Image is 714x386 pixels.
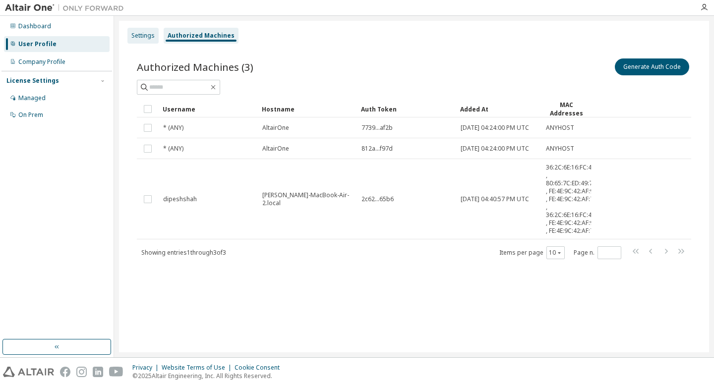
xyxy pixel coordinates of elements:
[168,32,235,40] div: Authorized Machines
[461,145,529,153] span: [DATE] 04:24:00 PM UTC
[163,145,183,153] span: * (ANY)
[545,101,587,117] div: MAC Addresses
[546,164,597,235] span: 36:2C:6E:16:FC:44 , 80:65:7C:ED:49:7D , FE:4E:9C:42:AF:90 , FE:4E:9C:42:AF:70 , 36:2C:6E:16:FC:40...
[163,195,197,203] span: dipeshshah
[6,77,59,85] div: License Settings
[262,145,289,153] span: AltairOne
[137,60,253,74] span: Authorized Machines (3)
[18,58,65,66] div: Company Profile
[361,124,393,132] span: 7739...af2b
[549,249,562,257] button: 10
[262,124,289,132] span: AltairOne
[574,246,621,259] span: Page n.
[460,101,537,117] div: Added At
[262,191,353,207] span: [PERSON_NAME]-MacBook-Air-2.local
[499,246,565,259] span: Items per page
[18,40,57,48] div: User Profile
[18,111,43,119] div: On Prem
[163,124,183,132] span: * (ANY)
[132,372,286,380] p: © 2025 Altair Engineering, Inc. All Rights Reserved.
[461,195,529,203] span: [DATE] 04:40:57 PM UTC
[361,145,393,153] span: 812a...f97d
[3,367,54,377] img: altair_logo.svg
[615,58,689,75] button: Generate Auth Code
[546,145,574,153] span: ANYHOST
[5,3,129,13] img: Altair One
[60,367,70,377] img: facebook.svg
[131,32,155,40] div: Settings
[262,101,353,117] div: Hostname
[93,367,103,377] img: linkedin.svg
[162,364,235,372] div: Website Terms of Use
[361,101,452,117] div: Auth Token
[163,101,254,117] div: Username
[461,124,529,132] span: [DATE] 04:24:00 PM UTC
[109,367,123,377] img: youtube.svg
[18,94,46,102] div: Managed
[235,364,286,372] div: Cookie Consent
[141,248,226,257] span: Showing entries 1 through 3 of 3
[76,367,87,377] img: instagram.svg
[132,364,162,372] div: Privacy
[18,22,51,30] div: Dashboard
[546,124,574,132] span: ANYHOST
[361,195,394,203] span: 2c62...65b6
